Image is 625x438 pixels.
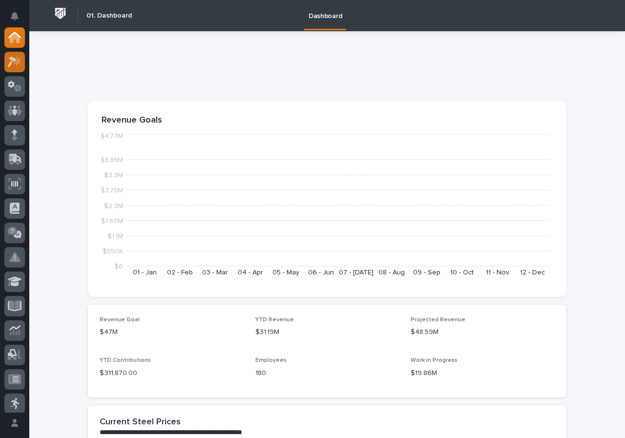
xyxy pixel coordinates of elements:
[255,357,287,363] span: Employees
[100,368,244,378] p: $ 311,870.00
[411,357,458,363] span: Work in Progress
[411,368,555,378] p: $19.86M
[339,269,374,276] text: 07 - [DATE]
[114,263,123,270] tspan: $0
[100,157,123,164] tspan: $3.85M
[12,12,25,27] div: Notifications
[520,269,545,276] text: 12 - Dec
[378,269,405,276] text: 08 - Aug
[100,417,181,428] h2: Current Steel Prices
[255,317,294,323] span: YTD Revenue
[450,269,474,276] text: 10 - Oct
[103,248,123,254] tspan: $550K
[100,317,140,323] span: Revenue Goal
[167,269,193,276] text: 02 - Feb
[107,232,123,239] tspan: $1.1M
[486,269,509,276] text: 11 - Nov
[411,327,555,337] p: $48.59M
[238,269,263,276] text: 04 - Apr
[413,269,440,276] text: 09 - Sep
[104,172,123,179] tspan: $3.3M
[100,133,123,140] tspan: $4.77M
[133,269,157,276] text: 01 - Jan
[51,4,69,22] img: Workspace Logo
[255,327,399,337] p: $31.19M
[255,368,399,378] p: 180
[4,6,25,26] button: Notifications
[272,269,299,276] text: 05 - May
[100,357,151,363] span: YTD Contributions
[101,217,123,224] tspan: $1.65M
[101,187,123,194] tspan: $2.75M
[202,269,228,276] text: 03 - Mar
[100,327,244,337] p: $47M
[102,115,553,126] p: Revenue Goals
[86,12,132,20] h2: 01. Dashboard
[411,317,465,323] span: Projected Revenue
[104,202,123,209] tspan: $2.2M
[308,269,334,276] text: 06 - Jun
